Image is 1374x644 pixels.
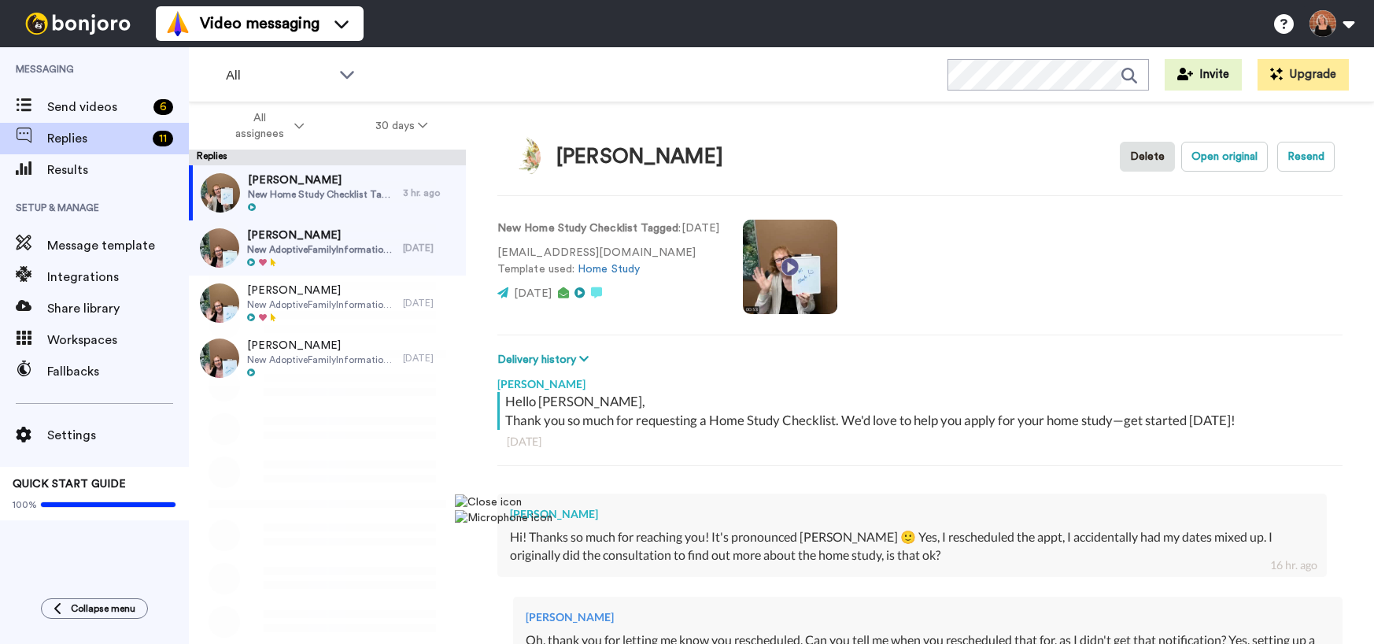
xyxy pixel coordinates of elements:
span: Settings [47,426,189,445]
span: All assignees [227,110,291,142]
span: Collapse menu [71,602,135,615]
span: Replies [47,129,146,148]
img: bj-logo-header-white.svg [19,13,137,35]
img: a0b00723-70b1-4788-b49b-ee1da759bd0e-thumb.jpg [200,339,239,378]
span: Workspaces [47,331,189,350]
span: Share library [47,299,189,318]
span: All [226,66,331,85]
div: Hello [PERSON_NAME], Thank you so much for requesting a Home Study Checklist. We'd love to help y... [505,392,1339,430]
button: Resend [1277,142,1335,172]
button: All assignees [192,104,340,148]
span: [PERSON_NAME] [247,228,395,243]
div: 16 hr. ago [1270,557,1317,573]
button: Invite [1165,59,1242,91]
img: 30a8b84f-f344-4707-a2f2-9200a0ed9b56-thumb.jpg [200,228,239,268]
span: Video messaging [200,13,319,35]
span: New AdoptiveFamilyInformationPacket Tagged [247,243,395,256]
img: Close icon [455,494,522,510]
span: QUICK START GUIDE [13,479,126,490]
button: Open original [1181,142,1268,172]
span: [PERSON_NAME] [247,283,395,298]
span: New AdoptiveFamilyInformationPacket Tagged [247,298,395,311]
div: [PERSON_NAME] [526,609,1330,625]
span: Fallbacks [47,362,189,381]
img: Microphone icon [455,510,552,526]
span: [DATE] [514,288,552,299]
a: [PERSON_NAME]New AdoptiveFamilyInformationPacket Tagged[DATE] [189,276,466,331]
div: 11 [153,131,173,146]
strong: New Home Study Checklist Tagged [497,223,678,234]
span: Integrations [47,268,189,287]
button: 30 days [340,112,464,140]
button: Upgrade [1258,59,1349,91]
div: [DATE] [403,297,458,309]
button: Collapse menu [41,598,148,619]
img: 74c262be-67fa-4111-b491-d28dcdaa0838-thumb.jpg [201,173,240,213]
span: New Home Study Checklist Tagged [248,188,395,201]
span: Results [47,161,189,180]
a: [PERSON_NAME]New AdoptiveFamilyInformationPacket Tagged[DATE] [189,220,466,276]
div: [DATE] [507,434,1333,450]
div: [DATE] [403,242,458,254]
span: [PERSON_NAME] [248,172,395,188]
img: Image of Shayle Magdich Magdich [497,135,541,179]
p: : [DATE] [497,220,719,237]
span: Message template [47,236,189,255]
div: Replies [189,150,466,165]
span: 100% [13,498,37,511]
div: [PERSON_NAME] [510,506,1314,522]
button: Delivery history [497,351,593,368]
a: [PERSON_NAME]New AdoptiveFamilyInformationPacket Tagged[DATE] [189,331,466,386]
button: Delete [1120,142,1175,172]
img: f167dace-6dbc-40f3-a1dd-2bec242d0a45-thumb.jpg [200,283,239,323]
div: 3 hr. ago [403,187,458,199]
div: [PERSON_NAME] [556,146,723,168]
img: vm-color.svg [165,11,190,36]
a: Home Study [578,264,640,275]
div: 6 [153,99,173,115]
span: New AdoptiveFamilyInformationPacket Tagged [247,353,395,366]
div: [DATE] [403,352,458,365]
p: [EMAIL_ADDRESS][DOMAIN_NAME] Template used: [497,245,719,278]
div: [PERSON_NAME] [497,368,1343,392]
div: Hi! Thanks so much for reaching you! It's pronounced [PERSON_NAME] 🙂 Yes, I rescheduled the appt,... [510,528,1314,564]
span: [PERSON_NAME] [247,338,395,353]
span: Send videos [47,98,147,117]
a: [PERSON_NAME]New Home Study Checklist Tagged3 hr. ago [189,165,466,220]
